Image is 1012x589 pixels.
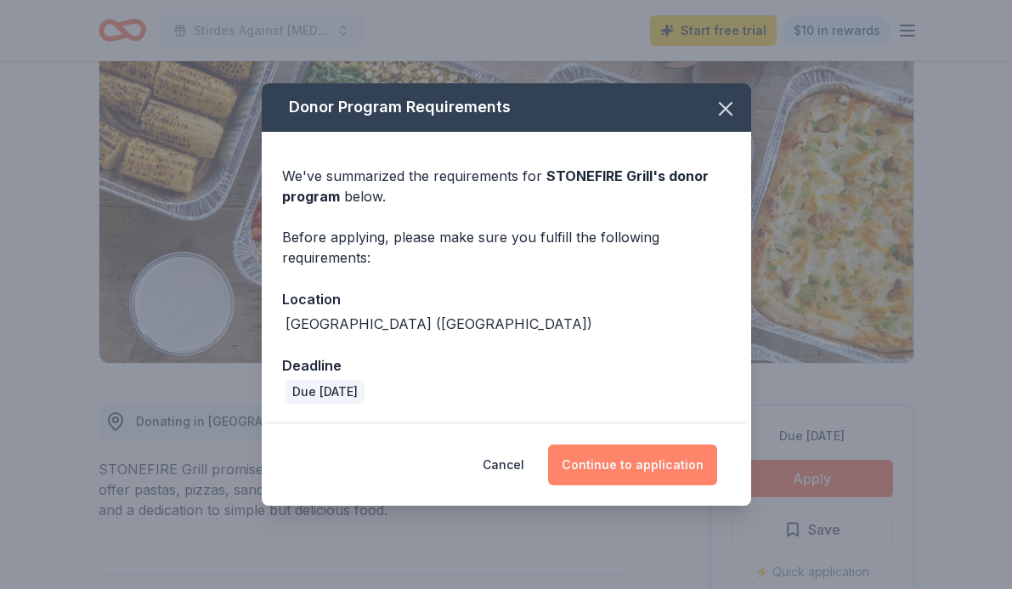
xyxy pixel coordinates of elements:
button: Continue to application [548,445,717,485]
div: Before applying, please make sure you fulfill the following requirements: [282,227,731,268]
div: We've summarized the requirements for below. [282,166,731,207]
button: Cancel [483,445,524,485]
div: Location [282,288,731,310]
div: Deadline [282,354,731,377]
div: Donor Program Requirements [262,83,751,132]
div: [GEOGRAPHIC_DATA] ([GEOGRAPHIC_DATA]) [286,314,592,334]
div: Due [DATE] [286,380,365,404]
